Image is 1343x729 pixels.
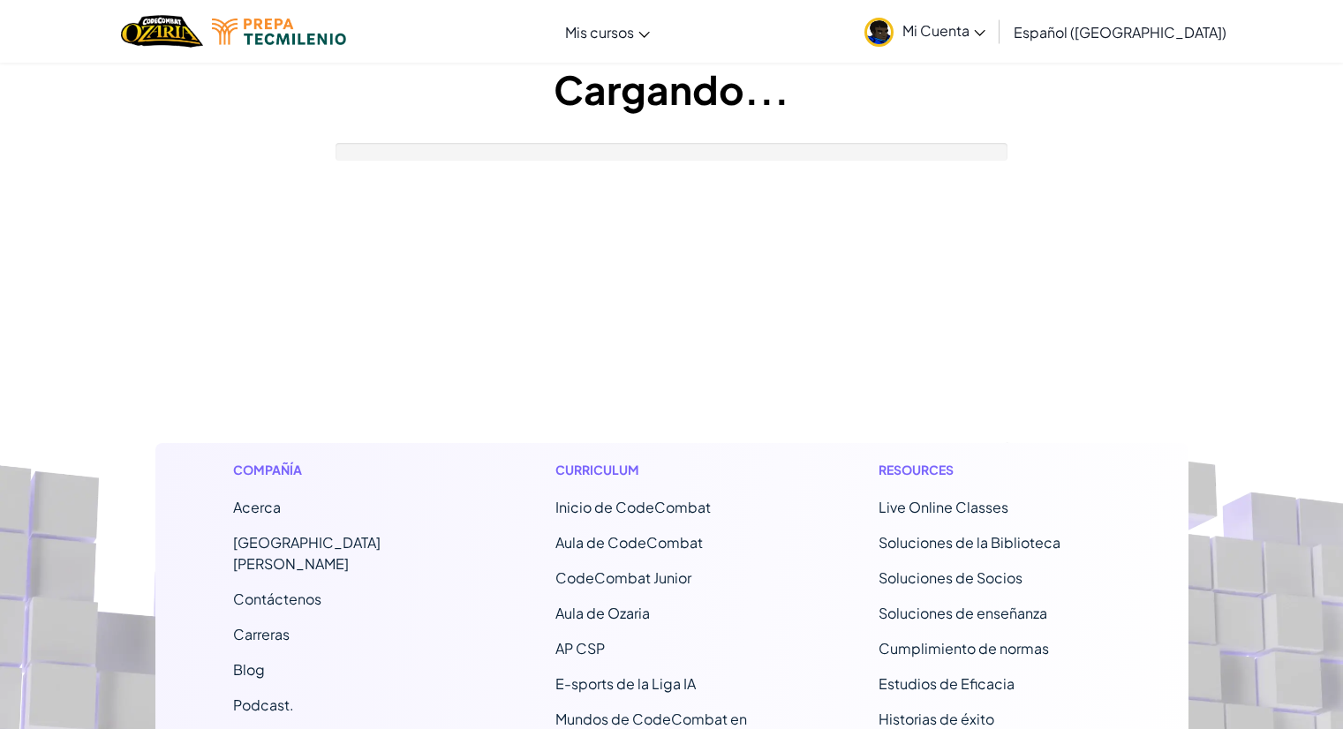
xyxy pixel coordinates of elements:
a: Soluciones de Socios [879,568,1022,587]
h1: Curriculum [555,461,788,479]
a: Estudios de Eficacia [879,674,1015,693]
a: Ozaria by CodeCombat logo [121,13,203,49]
a: AP CSP [555,639,605,658]
span: Mis cursos [565,23,634,41]
a: Live Online Classes [879,498,1008,516]
img: Home [121,13,203,49]
span: Inicio de CodeCombat [555,498,711,516]
a: Historias de éxito [879,710,994,728]
h1: Compañía [233,461,465,479]
a: Soluciones de enseñanza [879,604,1047,622]
img: Tecmilenio logo [212,19,346,45]
a: Blog [233,660,265,679]
a: Soluciones de la Biblioteca [879,533,1060,552]
a: E-sports de la Liga IA [555,674,696,693]
img: avatar [864,18,894,47]
a: Mi Cuenta [856,4,994,59]
a: Podcast. [233,695,294,714]
a: Mis cursos [556,8,659,56]
a: Aula de Ozaria [555,604,650,622]
a: Acerca [233,498,281,516]
a: Aula de CodeCombat [555,533,703,552]
a: Español ([GEOGRAPHIC_DATA]) [1005,8,1235,56]
a: Carreras [233,625,290,643]
h1: Resources [879,461,1111,479]
span: Español ([GEOGRAPHIC_DATA]) [1014,23,1226,41]
a: [GEOGRAPHIC_DATA][PERSON_NAME] [233,533,381,573]
a: Cumplimiento de normas [879,639,1049,658]
span: Contáctenos [233,590,321,608]
span: Mi Cuenta [902,21,985,40]
a: CodeCombat Junior [555,568,691,587]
